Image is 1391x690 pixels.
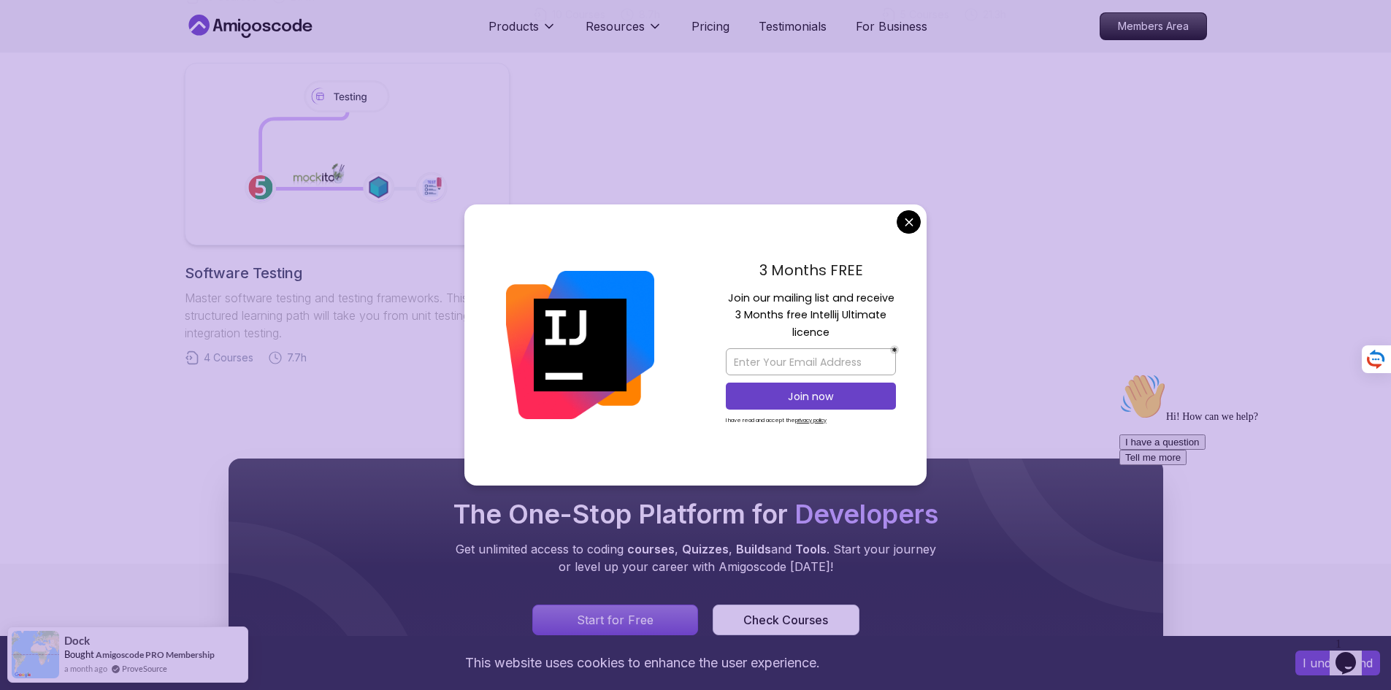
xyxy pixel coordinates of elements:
span: courses [627,542,675,556]
p: Get unlimited access to coding , , and . Start your journey or level up your career with Amigosco... [451,540,941,575]
a: ProveSource [122,662,167,675]
button: Tell me more [6,83,73,98]
div: 👋Hi! How can we help?I have a questionTell me more [6,6,269,98]
iframe: chat widget [1114,367,1376,624]
iframe: chat widget [1330,632,1376,675]
a: Members Area [1100,12,1207,40]
p: Start for Free [577,611,654,629]
p: Members Area [1100,13,1206,39]
div: This website uses cookies to enhance the user experience. [11,647,1273,679]
button: Products [488,18,556,47]
span: Tools [795,542,827,556]
button: I have a question [6,67,92,83]
div: Check Courses [743,611,828,629]
span: a month ago [64,662,107,675]
span: Hi! How can we help? [6,44,145,55]
img: provesource social proof notification image [12,631,59,678]
span: Dock [64,635,90,647]
p: Products [488,18,539,35]
a: Pricing [691,18,729,35]
a: Courses page [713,605,859,635]
button: Accept cookies [1295,651,1380,675]
button: Check Courses [713,605,859,635]
span: Developers [794,498,938,530]
span: Builds [736,542,771,556]
p: Resources [586,18,645,35]
span: Bought [64,648,94,660]
h2: The One-Stop Platform for [451,499,941,529]
span: Quizzes [682,542,729,556]
p: Master software testing and testing frameworks. This structured learning path will take you from ... [185,289,510,342]
h2: Software Testing [185,263,510,283]
span: 4 Courses [204,350,253,365]
img: :wave: [6,6,53,53]
button: Resources [586,18,662,47]
a: Testimonials [759,18,827,35]
a: Amigoscode PRO Membership [96,649,215,660]
a: For Business [856,18,927,35]
a: Signin page [532,605,699,635]
span: 7.7h [287,350,307,365]
a: Software TestingMaster software testing and testing frameworks. This structured learning path wil... [185,63,510,365]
